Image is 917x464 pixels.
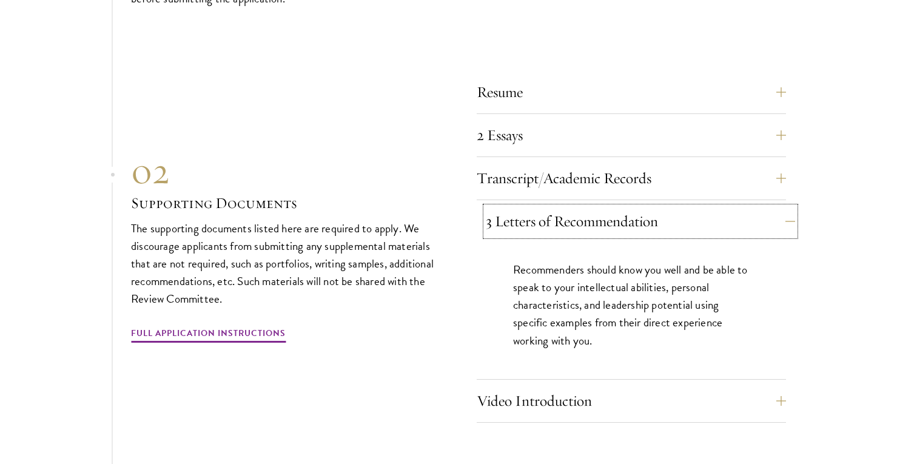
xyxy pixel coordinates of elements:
[131,149,440,193] div: 02
[477,386,786,415] button: Video Introduction
[477,78,786,107] button: Resume
[486,207,795,236] button: 3 Letters of Recommendation
[131,326,286,345] a: Full Application Instructions
[477,164,786,193] button: Transcript/Academic Records
[131,220,440,308] p: The supporting documents listed here are required to apply. We discourage applicants from submitt...
[131,193,440,214] h3: Supporting Documents
[477,121,786,150] button: 2 Essays
[513,261,750,349] p: Recommenders should know you well and be able to speak to your intellectual abilities, personal c...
